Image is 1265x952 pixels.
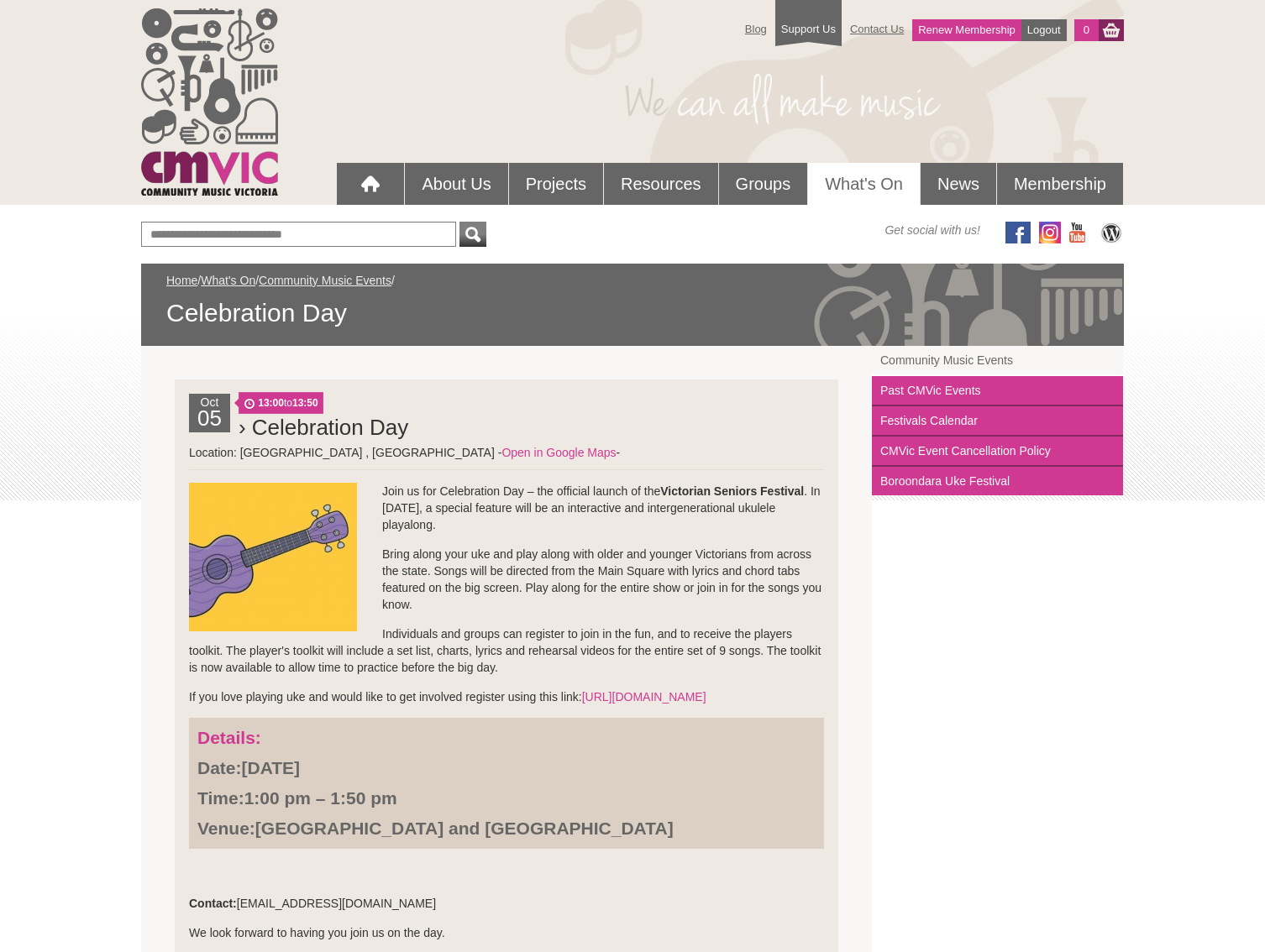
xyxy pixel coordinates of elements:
a: Home [166,274,197,287]
a: Renew Membership [912,19,1021,41]
strong: Venue: [197,819,255,838]
a: Groups [719,163,808,205]
p: Bring along your uke and play along with older and younger Victorians from across the state. Song... [189,546,824,613]
h3: Details: [197,727,816,749]
strong: 13:00 [258,397,284,409]
span: Celebration Day [166,297,1099,329]
a: Membership [997,163,1123,205]
a: About Us [405,163,507,205]
p: If you love playing uke and would like to get involved register using this link: [189,688,824,705]
a: Community Music Events [872,346,1123,376]
a: News [921,163,996,205]
h3: [DATE] [197,757,816,779]
a: Projects [509,163,603,205]
img: CMVic Blog [1099,222,1124,243]
a: What's On [808,163,920,205]
h3: [GEOGRAPHIC_DATA] and [GEOGRAPHIC_DATA] [197,818,816,840]
a: Open in Google Maps [501,446,616,459]
a: Festivals Calendar [872,406,1123,437]
h2: 05 [193,411,226,432]
strong: Time: [197,788,244,808]
img: icon-instagram.png [1039,222,1061,243]
span: Get social with us! [884,222,980,238]
h3: 1:00 pm – 1:50 pm [197,787,816,809]
img: cmvic_logo.png [141,8,278,196]
p: [EMAIL_ADDRESS][DOMAIN_NAME] [189,895,824,912]
p: Individuals and groups can register to join in the fun, and to receive the players toolkit. The p... [189,625,824,676]
p: Join us for Celebration Day – the official launch of the . In [DATE], a special feature will be a... [189,483,824,533]
a: Past CMVic Events [872,376,1123,406]
a: Resources [604,163,718,205]
a: CMVic Event Cancellation Policy [872,437,1123,467]
h2: › Celebration Day [239,411,824,444]
img: ukulele.jpg [189,483,357,631]
strong: Date: [197,758,242,777]
a: [URL][DOMAIN_NAME] [582,690,706,704]
a: Community Music Events [259,274,391,287]
a: Blog [737,14,775,44]
div: / / / [166,272,1099,329]
strong: Contact: [189,897,237,910]
p: We look forward to having you join us on the day. [189,924,824,941]
div: Oct [189,394,230,432]
a: Contact Us [842,14,912,44]
a: Logout [1021,19,1067,41]
a: Boroondara Uke Festival [872,467,1123,495]
strong: 13:50 [292,397,318,409]
span: to [239,392,323,414]
strong: Victorian Seniors Festival [660,484,804,498]
a: 0 [1074,19,1099,41]
a: What's On [201,274,255,287]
